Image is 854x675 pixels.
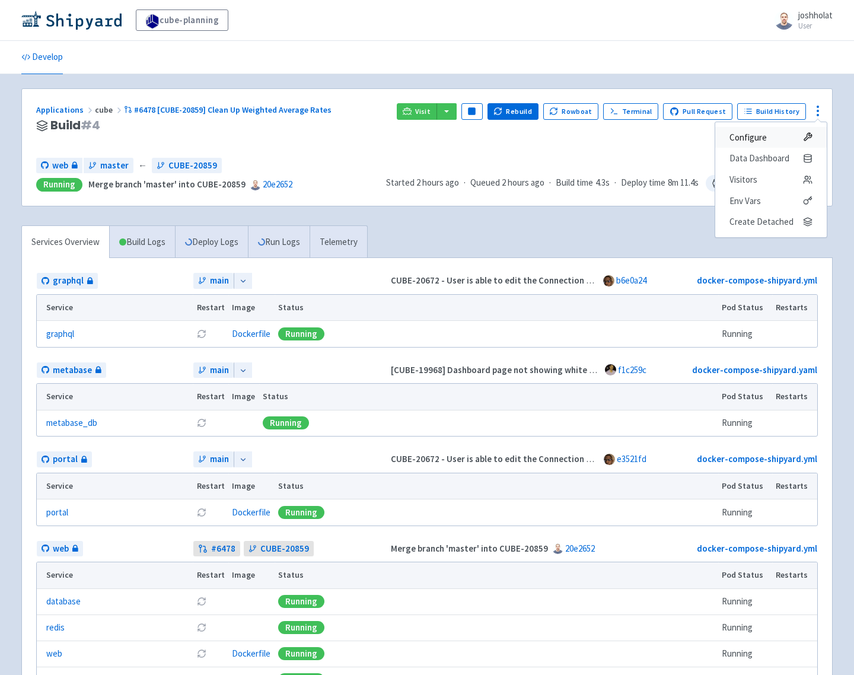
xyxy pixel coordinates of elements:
[193,384,228,410] th: Restart
[193,273,234,289] a: main
[175,226,248,259] a: Deploy Logs
[697,275,817,286] a: docker-compose-shipyard.yml
[798,22,833,30] small: User
[310,226,367,259] a: Telemetry
[46,327,74,341] a: graphql
[81,117,100,133] span: # 4
[95,104,124,115] span: cube
[729,193,761,209] span: Env Vars
[715,211,827,233] button: Create Detached
[278,595,324,608] div: Running
[715,127,827,148] a: Configure
[259,384,718,410] th: Status
[193,362,234,378] a: main
[556,176,593,190] span: Build time
[37,384,193,410] th: Service
[715,169,827,190] a: Visitors
[386,177,459,188] span: Started
[502,177,544,188] time: 2 hours ago
[729,129,767,146] span: Configure
[772,473,817,499] th: Restarts
[729,150,789,167] span: Data Dashboard
[397,103,437,120] a: Visit
[718,562,772,588] th: Pod Status
[470,177,544,188] span: Queued
[52,159,68,173] span: web
[618,364,646,375] a: f1c259c
[193,473,228,499] th: Restart
[138,159,147,173] span: ←
[36,178,82,192] div: Running
[22,226,109,259] a: Services Overview
[210,453,229,466] span: main
[718,588,772,614] td: Running
[53,274,84,288] span: graphql
[767,11,833,30] a: joshholat User
[110,226,175,259] a: Build Logs
[37,295,193,321] th: Service
[391,364,659,375] strong: [CUBE-19968] Dashboard page not showing white background (#83)
[232,648,270,659] a: Dockerfile
[124,104,333,115] a: #6478 [CUBE-20859] Clean Up Weighted Average Rates
[487,103,538,120] button: Rebuild
[718,499,772,526] td: Running
[692,364,817,375] a: docker-compose-shipyard.yaml
[543,103,599,120] button: Rowboat
[278,506,324,519] div: Running
[46,647,62,661] a: web
[36,104,95,115] a: Applications
[46,416,97,430] a: metabase_db
[278,327,324,340] div: Running
[715,190,827,212] a: Env Vars
[718,641,772,667] td: Running
[616,275,646,286] a: b6e0a24
[211,542,235,556] strong: # 6478
[21,11,122,30] img: Shipyard logo
[37,562,193,588] th: Service
[275,473,718,499] th: Status
[715,148,827,169] a: Data Dashboard
[228,384,259,410] th: Image
[46,506,68,520] a: portal
[232,328,270,339] a: Dockerfile
[737,103,806,120] a: Build History
[386,175,818,192] div: · · ·
[617,453,646,464] a: e3521fd
[718,614,772,641] td: Running
[228,562,275,588] th: Image
[197,329,206,339] button: Restart pod
[263,416,309,429] div: Running
[718,473,772,499] th: Pod Status
[21,41,63,74] a: Develop
[391,453,640,464] strong: CUBE-20672 - User is able to edit the Connection Name (#1513)
[275,562,718,588] th: Status
[718,295,772,321] th: Pod Status
[697,543,817,554] a: docker-compose-shipyard.yml
[53,542,69,556] span: web
[197,508,206,517] button: Restart pod
[46,621,65,635] a: redis
[152,158,222,174] a: CUBE-20859
[772,295,817,321] th: Restarts
[210,364,229,377] span: main
[697,453,817,464] a: docker-compose-shipyard.yml
[663,103,732,120] a: Pull Request
[718,321,772,347] td: Running
[37,473,193,499] th: Service
[197,597,206,606] button: Restart pod
[565,543,595,554] a: 20e2652
[37,451,92,467] a: portal
[228,295,275,321] th: Image
[136,9,228,31] a: cube-planning
[263,179,292,190] a: 20e2652
[100,159,129,173] span: master
[729,214,794,230] span: Create Detached
[88,179,246,190] strong: Merge branch 'master' into CUBE-20859
[50,119,100,132] span: Build
[595,176,610,190] span: 4.3s
[84,158,133,174] a: master
[193,541,240,557] a: #6478
[391,543,548,554] strong: Merge branch 'master' into CUBE-20859
[197,623,206,632] button: Restart pod
[36,158,82,174] a: web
